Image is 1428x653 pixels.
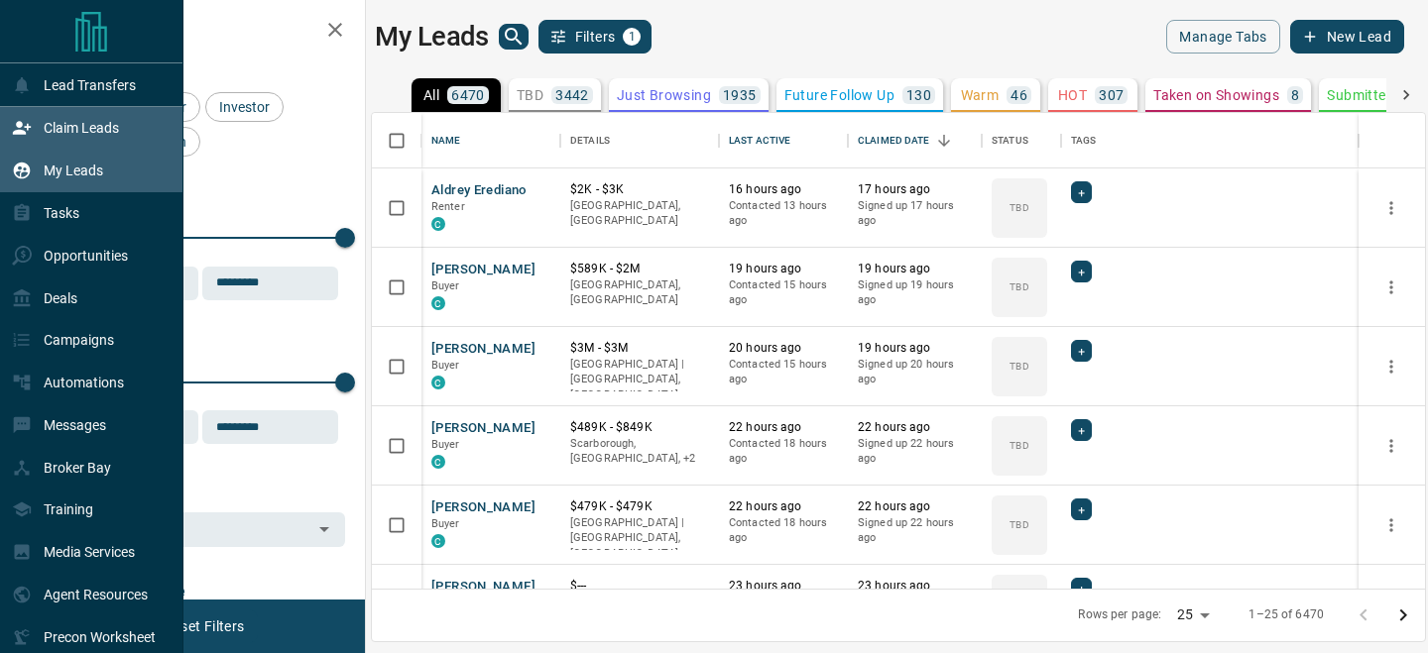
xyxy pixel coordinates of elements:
p: Signed up 20 hours ago [858,357,972,387]
h1: My Leads [375,21,489,53]
div: Tags [1071,113,1097,168]
p: HOT [1058,88,1087,102]
div: Details [570,113,610,168]
p: 1–25 of 6470 [1249,606,1324,623]
div: Claimed Date [858,113,930,168]
span: + [1078,341,1085,361]
p: 8 [1291,88,1299,102]
button: [PERSON_NAME] [431,498,535,517]
p: TBD [1010,279,1028,294]
div: Claimed Date [848,113,982,168]
p: 130 [906,88,931,102]
div: Details [560,113,719,168]
button: [PERSON_NAME] [431,578,535,597]
button: more [1376,272,1406,302]
p: Signed up 17 hours ago [858,198,972,229]
p: $479K - $479K [570,498,709,515]
span: 1 [625,30,639,44]
div: condos.ca [431,296,445,310]
p: $489K - $849K [570,419,709,436]
div: + [1071,498,1092,520]
div: Name [421,113,560,168]
p: 22 hours ago [729,419,838,436]
p: 23 hours ago [858,578,972,595]
p: 22 hours ago [858,419,972,436]
p: Contacted 15 hours ago [729,277,838,308]
p: Contacted 18 hours ago [729,515,838,546]
div: Last Active [719,113,848,168]
button: Aldrey Erediano [431,181,528,200]
p: $--- [570,578,709,595]
p: TBD [1010,517,1028,532]
span: Renter [431,200,465,213]
div: Status [982,113,1061,168]
span: Buyer [431,279,460,292]
button: [PERSON_NAME] [431,419,535,438]
p: Signed up 22 hours ago [858,436,972,467]
p: [GEOGRAPHIC_DATA] | [GEOGRAPHIC_DATA], [GEOGRAPHIC_DATA] [570,357,709,403]
p: TBD [1010,200,1028,215]
p: Just Browsing [617,88,711,102]
button: Manage Tabs [1166,20,1279,54]
p: East End, Toronto [570,436,709,467]
p: Rows per page: [1078,606,1161,623]
p: Contacted 15 hours ago [729,357,838,387]
p: 16 hours ago [729,181,838,198]
p: 20 hours ago [729,340,838,357]
button: search button [499,24,529,50]
p: TBD [1010,359,1028,374]
div: + [1071,578,1092,599]
p: [GEOGRAPHIC_DATA], [GEOGRAPHIC_DATA] [570,277,709,308]
div: condos.ca [431,217,445,231]
p: 19 hours ago [729,261,838,277]
p: 19 hours ago [858,340,972,357]
button: [PERSON_NAME] [431,261,535,279]
p: [GEOGRAPHIC_DATA] | [GEOGRAPHIC_DATA], [GEOGRAPHIC_DATA] [570,515,709,562]
div: Status [992,113,1028,168]
h2: Filters [63,20,345,44]
p: Future Follow Up [784,88,894,102]
div: Investor [205,92,284,122]
button: more [1376,352,1406,381]
p: 17 hours ago [858,181,972,198]
div: + [1071,181,1092,203]
span: + [1078,420,1085,440]
span: Buyer [431,359,460,372]
button: Go to next page [1383,596,1423,635]
div: Last Active [729,113,790,168]
p: 19 hours ago [858,261,972,277]
div: Tags [1061,113,1359,168]
div: condos.ca [431,455,445,469]
p: Signed up 19 hours ago [858,277,972,308]
button: more [1376,193,1406,223]
p: Contacted 13 hours ago [729,198,838,229]
span: Investor [212,99,277,115]
p: TBD [517,88,543,102]
button: Filters1 [538,20,653,54]
button: [PERSON_NAME] [431,340,535,359]
p: Warm [961,88,1000,102]
div: 25 [1169,600,1217,629]
button: more [1376,510,1406,540]
span: + [1078,182,1085,202]
span: Buyer [431,438,460,451]
span: Buyer [431,517,460,530]
div: + [1071,261,1092,282]
p: Signed up 22 hours ago [858,515,972,546]
div: + [1071,340,1092,362]
p: $2K - $3K [570,181,709,198]
span: + [1078,499,1085,519]
p: 22 hours ago [858,498,972,515]
p: TBD [1010,438,1028,453]
p: Taken on Showings [1153,88,1279,102]
p: 6470 [451,88,485,102]
div: condos.ca [431,534,445,548]
button: Sort [930,127,958,155]
p: 22 hours ago [729,498,838,515]
p: Contacted 18 hours ago [729,436,838,467]
p: 307 [1099,88,1124,102]
p: $589K - $2M [570,261,709,277]
p: 23 hours ago [729,578,838,595]
div: Name [431,113,461,168]
p: 46 [1011,88,1027,102]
